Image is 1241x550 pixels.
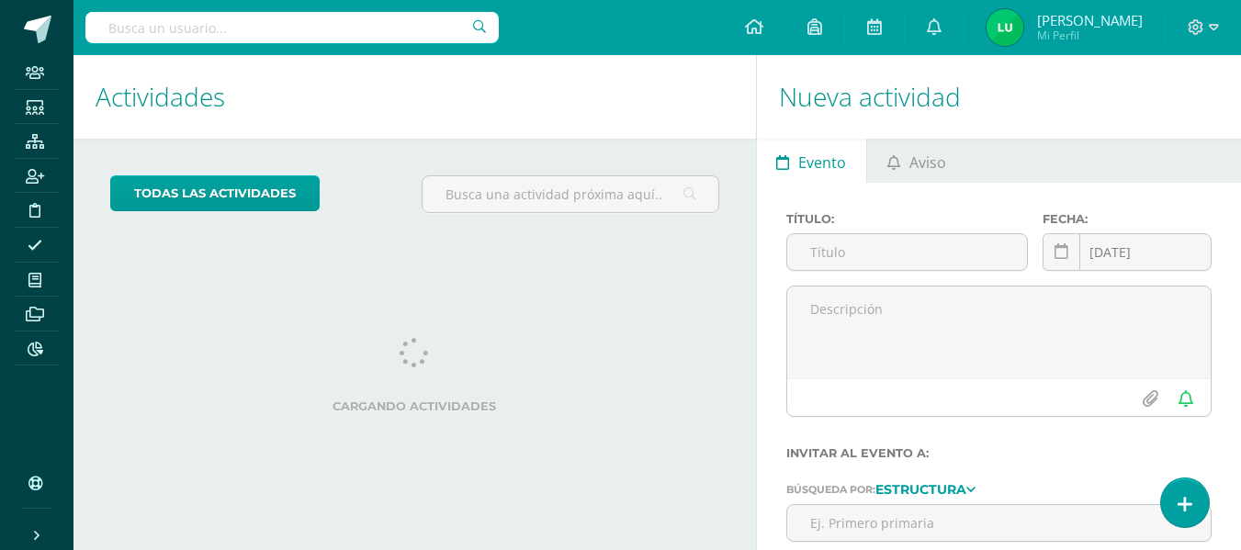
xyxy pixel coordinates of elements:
input: Fecha de entrega [1044,234,1211,270]
input: Busca un usuario... [85,12,499,43]
a: todas las Actividades [110,175,320,211]
span: Mi Perfil [1037,28,1143,43]
label: Cargando actividades [110,399,719,413]
a: Aviso [867,139,965,183]
label: Invitar al evento a: [786,446,1212,460]
input: Busca una actividad próxima aquí... [423,176,717,212]
strong: Estructura [875,481,966,498]
span: [PERSON_NAME] [1037,11,1143,29]
h1: Nueva actividad [779,55,1219,139]
span: Evento [798,140,846,185]
span: Búsqueda por: [786,483,875,496]
span: Aviso [909,140,946,185]
a: Estructura [875,482,976,495]
label: Fecha: [1043,212,1212,226]
a: Evento [757,139,866,183]
input: Título [787,234,1028,270]
label: Título: [786,212,1029,226]
h1: Actividades [96,55,734,139]
input: Ej. Primero primaria [787,505,1211,541]
img: 54682bb00531784ef96ee9fbfedce966.png [987,9,1023,46]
